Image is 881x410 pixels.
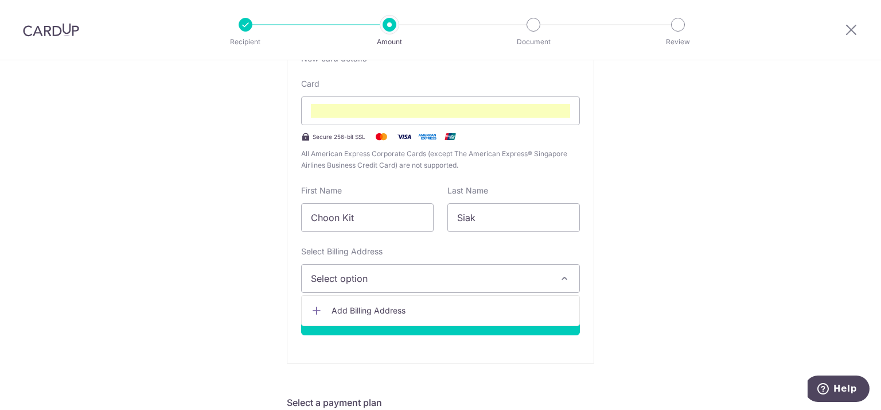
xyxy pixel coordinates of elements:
[203,36,288,48] p: Recipient
[301,78,319,90] label: Card
[302,300,579,321] a: Add Billing Address
[808,376,870,404] iframe: Opens a widget where you can find more information
[370,130,393,144] img: Mastercard
[301,264,580,293] button: Select option
[447,185,488,196] label: Last Name
[491,36,576,48] p: Document
[311,272,549,285] span: Select option
[332,305,570,316] span: Add Billing Address
[311,104,570,118] iframe: Secure card payment input frame
[393,130,416,144] img: Visa
[287,396,594,409] h5: Select a payment plan
[301,148,580,171] span: All American Express Corporate Cards (except The American Express® Singapore Airlines Business Cr...
[301,185,342,196] label: First Name
[416,130,439,144] img: .alt.amex
[301,246,383,257] label: Select Billing Address
[313,132,365,141] span: Secure 256-bit SSL
[439,130,462,144] img: .alt.unionpay
[23,23,79,37] img: CardUp
[301,203,434,232] input: Cardholder First Name
[347,36,432,48] p: Amount
[447,203,580,232] input: Cardholder Last Name
[636,36,720,48] p: Review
